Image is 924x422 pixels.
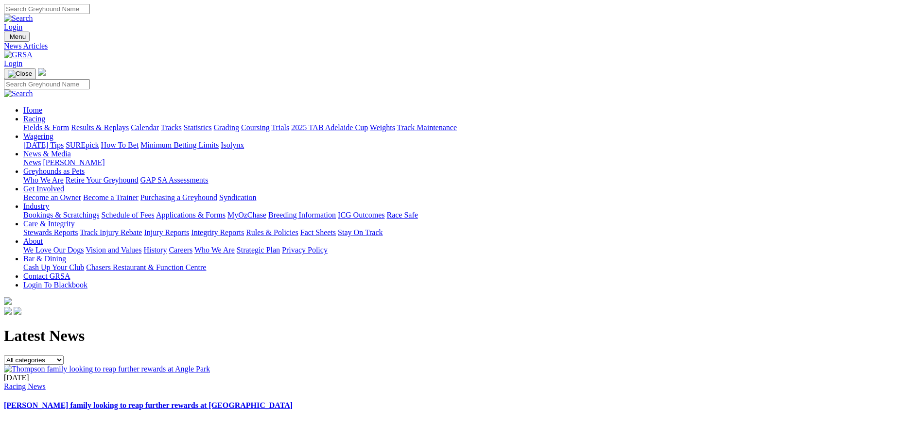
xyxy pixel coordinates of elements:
[10,33,26,40] span: Menu
[4,42,920,51] a: News Articles
[23,123,920,132] div: Racing
[268,211,336,219] a: Breeding Information
[23,211,920,219] div: Industry
[386,211,418,219] a: Race Safe
[86,263,206,271] a: Chasers Restaurant & Function Centre
[300,228,336,236] a: Fact Sheets
[23,202,49,210] a: Industry
[14,307,21,315] img: twitter.svg
[143,246,167,254] a: History
[237,246,280,254] a: Strategic Plan
[271,123,289,132] a: Trials
[191,228,244,236] a: Integrity Reports
[140,141,219,149] a: Minimum Betting Limits
[219,193,256,202] a: Syndication
[4,23,22,31] a: Login
[23,150,71,158] a: News & Media
[8,70,32,78] img: Close
[43,158,105,167] a: [PERSON_NAME]
[4,59,22,68] a: Login
[241,123,270,132] a: Coursing
[23,158,41,167] a: News
[169,246,192,254] a: Careers
[4,365,210,373] img: Thompson family looking to reap further rewards at Angle Park
[184,123,212,132] a: Statistics
[38,68,46,76] img: logo-grsa-white.png
[23,211,99,219] a: Bookings & Scratchings
[4,32,30,42] button: Toggle navigation
[227,211,266,219] a: MyOzChase
[4,382,46,390] a: Racing News
[66,176,139,184] a: Retire Your Greyhound
[23,228,920,237] div: Care & Integrity
[23,237,43,245] a: About
[23,141,920,150] div: Wagering
[291,123,368,132] a: 2025 TAB Adelaide Cup
[23,263,920,272] div: Bar & Dining
[23,158,920,167] div: News & Media
[4,401,293,409] a: [PERSON_NAME] family looking to reap further rewards at [GEOGRAPHIC_DATA]
[370,123,395,132] a: Weights
[23,185,64,193] a: Get Involved
[23,106,42,114] a: Home
[4,79,90,89] input: Search
[101,211,154,219] a: Schedule of Fees
[23,228,78,236] a: Stewards Reports
[23,193,81,202] a: Become an Owner
[86,246,141,254] a: Vision and Values
[4,68,36,79] button: Toggle navigation
[23,176,64,184] a: Who We Are
[214,123,239,132] a: Grading
[83,193,139,202] a: Become a Trainer
[194,246,235,254] a: Who We Are
[23,115,45,123] a: Racing
[338,211,384,219] a: ICG Outcomes
[140,176,209,184] a: GAP SA Assessments
[66,141,99,149] a: SUREpick
[23,246,920,254] div: About
[161,123,182,132] a: Tracks
[4,297,12,305] img: logo-grsa-white.png
[131,123,159,132] a: Calendar
[23,141,64,149] a: [DATE] Tips
[4,307,12,315] img: facebook.svg
[23,167,85,175] a: Greyhounds as Pets
[221,141,244,149] a: Isolynx
[23,132,53,140] a: Wagering
[23,272,70,280] a: Contact GRSA
[282,246,328,254] a: Privacy Policy
[23,176,920,185] div: Greyhounds as Pets
[23,193,920,202] div: Get Involved
[156,211,226,219] a: Applications & Forms
[246,228,298,236] a: Rules & Policies
[4,51,33,59] img: GRSA
[397,123,457,132] a: Track Maintenance
[338,228,383,236] a: Stay On Track
[23,263,84,271] a: Cash Up Your Club
[4,89,33,98] img: Search
[144,228,189,236] a: Injury Reports
[140,193,217,202] a: Purchasing a Greyhound
[23,254,66,263] a: Bar & Dining
[80,228,142,236] a: Track Injury Rebate
[23,246,84,254] a: We Love Our Dogs
[4,4,90,14] input: Search
[101,141,139,149] a: How To Bet
[23,281,87,289] a: Login To Blackbook
[4,14,33,23] img: Search
[71,123,129,132] a: Results & Replays
[23,123,69,132] a: Fields & Form
[4,327,920,345] h1: Latest News
[23,219,75,228] a: Care & Integrity
[4,373,29,382] span: [DATE]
